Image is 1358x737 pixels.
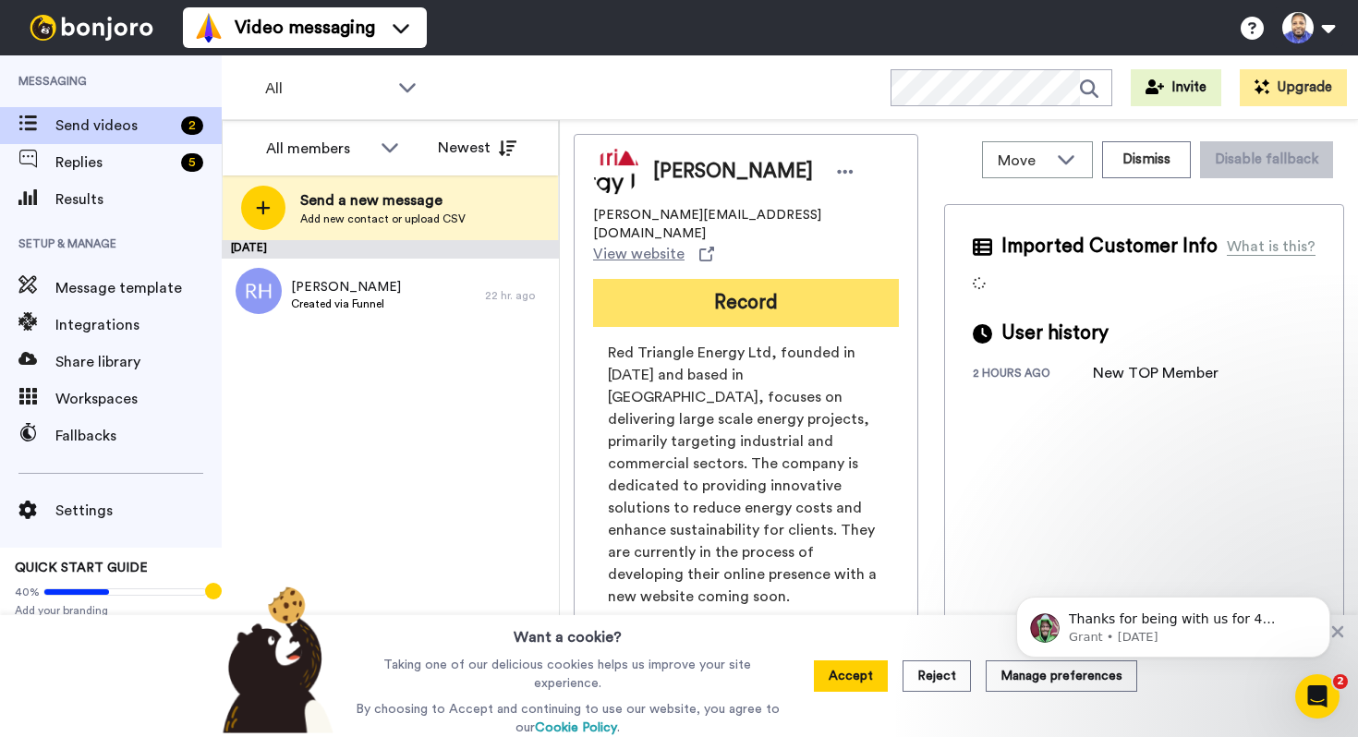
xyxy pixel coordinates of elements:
span: [PERSON_NAME][EMAIL_ADDRESS][DOMAIN_NAME] [593,206,899,243]
button: Dismiss [1102,141,1191,178]
div: 22 hr. ago [485,288,550,303]
button: Invite [1131,69,1221,106]
span: Send a new message [300,189,466,211]
span: Share library [55,351,222,373]
div: [DATE] [222,240,559,259]
button: Manage preferences [986,660,1137,692]
span: View website [593,243,685,265]
button: Upgrade [1240,69,1347,106]
div: 5 [181,153,203,172]
span: [PERSON_NAME] [291,278,401,296]
span: 40% [15,585,40,599]
button: Record [593,279,899,327]
span: User history [1001,320,1109,347]
div: 2 hours ago [973,366,1093,384]
img: rh.png [236,268,282,314]
div: What is this? [1227,236,1316,258]
span: Message template [55,277,222,299]
span: Red Triangle Energy Ltd, founded in [DATE] and based in [GEOGRAPHIC_DATA], focuses on delivering ... [608,342,884,608]
span: QUICK START GUIDE [15,562,148,574]
span: Fallbacks [55,425,222,447]
span: Replies [55,151,174,174]
button: Reject [903,660,971,692]
span: Created via Funnel [291,296,401,311]
iframe: Intercom notifications message [988,558,1358,687]
span: Video messaging [235,15,375,41]
span: 2 [1333,674,1348,689]
span: Integrations [55,314,222,336]
img: Image of Helen Allinson [593,149,639,195]
span: Add your branding [15,603,207,618]
img: vm-color.svg [194,13,224,42]
span: Workspaces [55,388,222,410]
span: Settings [55,500,222,522]
span: Results [55,188,222,211]
span: [PERSON_NAME] [653,158,813,186]
button: Newest [424,129,530,166]
h3: Want a cookie? [514,615,622,648]
p: Taking one of our delicious cookies helps us improve your site experience. [351,656,784,693]
div: 2 [181,116,203,135]
div: Tooltip anchor [205,583,222,599]
span: Imported Customer Info [1001,233,1218,260]
img: bear-with-cookie.png [206,586,343,733]
span: Add new contact or upload CSV [300,211,466,226]
iframe: Intercom live chat [1295,674,1340,719]
a: Cookie Policy [535,721,617,734]
p: By choosing to Accept and continuing to use our website, you agree to our . [351,700,784,737]
button: Accept [814,660,888,692]
span: Send videos [55,115,174,137]
span: Move [998,150,1048,172]
button: Disable fallback [1200,141,1333,178]
img: bj-logo-header-white.svg [22,15,161,41]
a: View website [593,243,714,265]
span: All [265,78,389,100]
div: New TOP Member [1093,362,1219,384]
div: All members [266,138,371,160]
